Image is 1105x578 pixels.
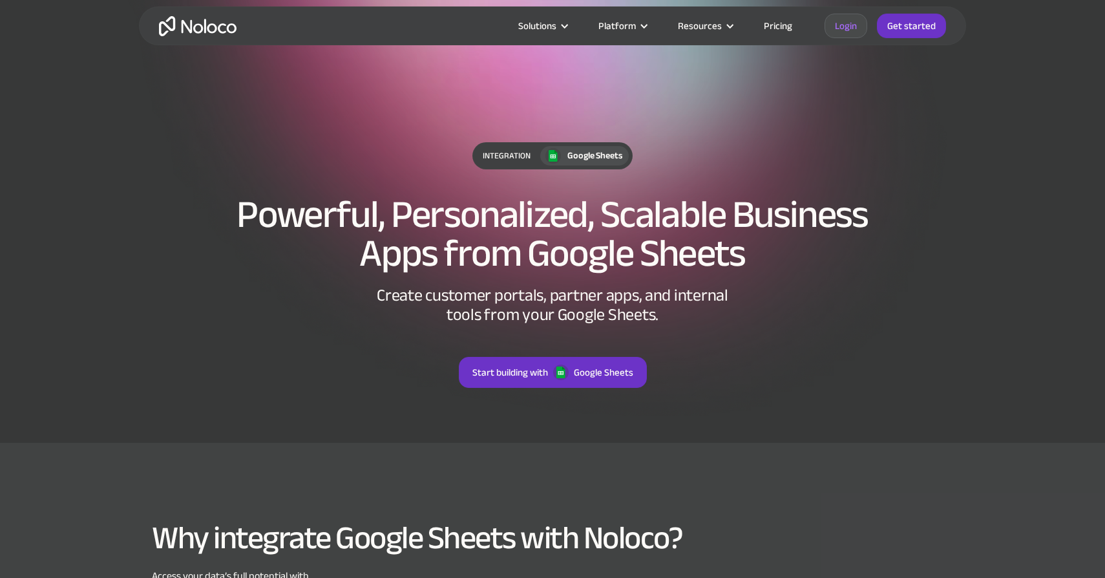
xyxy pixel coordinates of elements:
[502,17,582,34] div: Solutions
[459,357,647,388] a: Start building withGoogle Sheets
[748,17,808,34] a: Pricing
[574,364,633,381] div: Google Sheets
[359,286,746,325] div: Create customer portals, partner apps, and internal tools from your Google Sheets.
[598,17,636,34] div: Platform
[582,17,662,34] div: Platform
[152,520,953,555] h2: Why integrate Google Sheets with Noloco?
[678,17,722,34] div: Resources
[662,17,748,34] div: Resources
[473,143,540,169] div: integration
[877,14,946,38] a: Get started
[152,195,953,273] h1: Powerful, Personalized, Scalable Business Apps from Google Sheets
[518,17,556,34] div: Solutions
[159,16,237,36] a: home
[825,14,867,38] a: Login
[472,364,548,381] div: Start building with
[567,149,622,163] div: Google Sheets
